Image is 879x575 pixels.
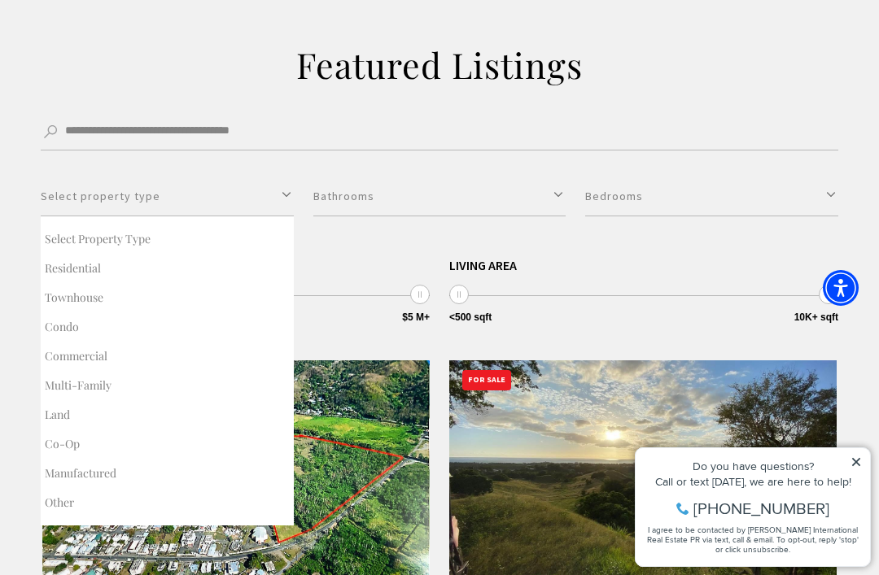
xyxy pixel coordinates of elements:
[17,52,235,63] div: Call or text [DATE], we are here to help!
[41,459,294,488] button: Manufactured
[20,100,232,131] span: I agree to be contacted by [PERSON_NAME] International Real Estate PR via text, call & email. To ...
[449,312,492,322] span: <500 sqft
[41,216,294,525] div: Select property type
[41,254,294,283] button: Residential
[41,371,294,400] button: Multi-Family
[313,176,566,216] button: Bathrooms
[41,429,294,459] button: Co-Op
[402,312,430,322] span: $5 M+
[41,312,294,342] button: Condo
[41,176,294,216] button: Select property type
[462,370,511,390] div: For Sale
[41,114,838,150] input: Search by Address, City, or Neighborhood
[67,76,203,93] span: [PHONE_NUMBER]
[41,342,294,371] button: Commercial
[17,37,235,48] div: Do you have questions?
[585,176,838,216] button: Bedrooms
[41,400,294,429] button: Land
[41,488,294,517] button: Other
[794,312,838,322] span: 10K+ sqft
[823,270,859,306] div: Accessibility Menu
[41,224,294,254] button: Select property type
[41,283,294,312] button: Townhouse
[90,42,789,88] h2: Featured Listings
